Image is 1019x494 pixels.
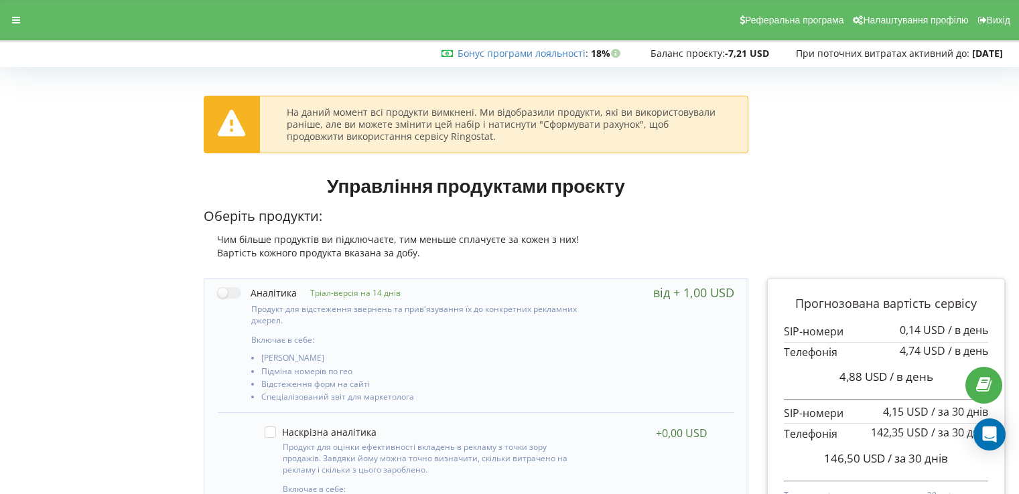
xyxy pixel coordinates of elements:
[458,47,586,60] a: Бонус програми лояльності
[888,450,948,466] span: / за 30 днів
[784,426,988,442] p: Телефонія
[987,15,1010,25] span: Вихід
[948,323,988,337] span: / в день
[745,15,844,25] span: Реферальна програма
[931,404,988,419] span: / за 30 днів
[784,406,988,421] p: SIP-номери
[653,286,734,299] div: від + 1,00 USD
[261,367,580,380] li: Підміна номерів по гео
[261,380,580,392] li: Відстеження форм на сайті
[651,47,725,60] span: Баланс проєкту:
[204,173,749,197] h1: Управління продуктами проєкту
[283,441,575,475] p: Продукт для оцінки ефективності вкладень в рекламу з точки зору продажів. Завдяки йому можна точн...
[784,324,988,339] p: SIP-номери
[204,246,749,260] div: Вартість кожного продукта вказана за добу.
[839,369,887,384] span: 4,88 USD
[656,426,707,440] div: +0,00 USD
[796,47,969,60] span: При поточних витратах активний до:
[591,47,624,60] strong: 18%
[871,425,929,440] span: 142,35 USD
[973,418,1006,450] div: Open Intercom Messenger
[900,343,945,358] span: 4,74 USD
[883,404,929,419] span: 4,15 USD
[261,392,580,405] li: Спеціалізований звіт для маркетолога
[287,106,722,143] div: На даний момент всі продукти вимкнені. Ми відобразили продукти, які ви використовували раніше, ал...
[265,426,377,438] label: Наскрізна аналітика
[218,286,297,300] label: Аналітика
[261,353,580,366] li: [PERSON_NAME]
[784,295,988,313] p: Прогнозована вартість сервісу
[863,15,968,25] span: Налаштування профілю
[948,343,988,358] span: / в день
[204,207,749,226] p: Оберіть продукти:
[204,233,749,246] div: Чим більше продуктів ви підключаєте, тим меньше сплачуєте за кожен з них!
[297,287,401,299] p: Тріал-версія на 14 днів
[972,47,1003,60] strong: [DATE]
[251,334,580,345] p: Включає в себе:
[890,369,933,384] span: / в день
[725,47,769,60] strong: -7,21 USD
[931,425,988,440] span: / за 30 днів
[458,47,588,60] span: :
[251,303,580,326] p: Продукт для відстеження звернень та прив'язування їх до конкретних рекламних джерел.
[900,323,945,337] span: 0,14 USD
[824,450,885,466] span: 146,50 USD
[784,345,988,360] p: Телефонія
